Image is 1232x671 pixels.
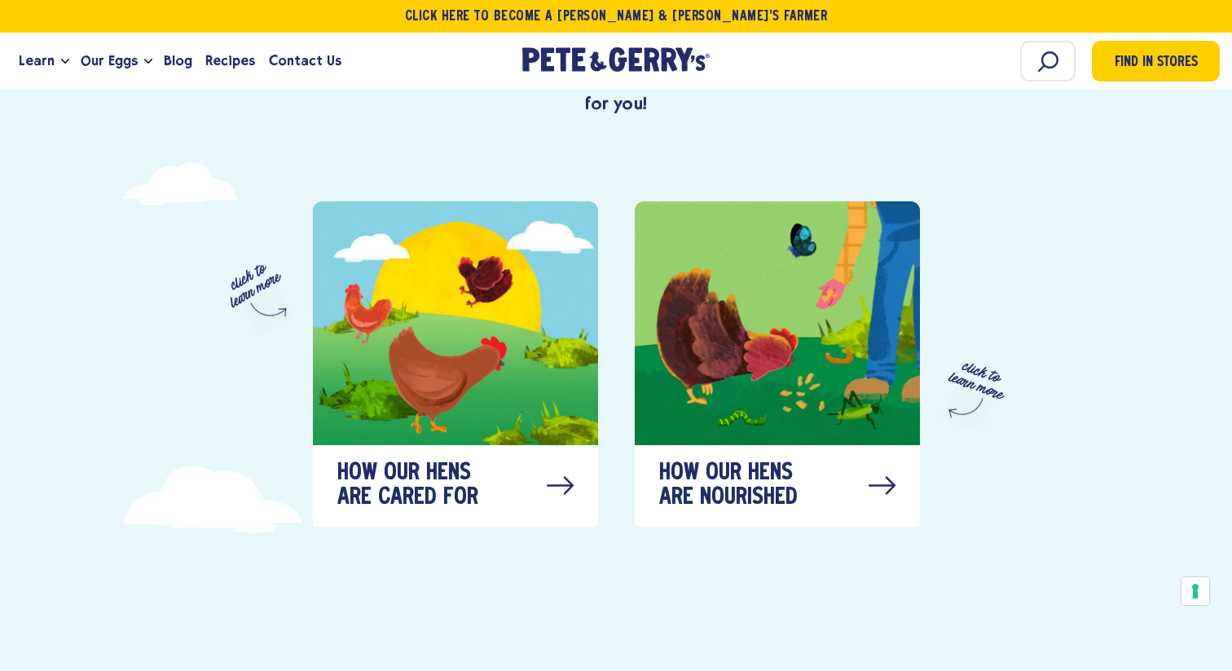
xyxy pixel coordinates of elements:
a: How our hens are nourished [635,201,920,527]
input: Search [1020,41,1076,82]
span: How our hens are nourished [659,461,822,510]
a: Our Eggs [74,39,144,83]
a: Learn [12,39,61,83]
span: click to learn more [219,256,284,310]
button: Your consent preferences for tracking technologies [1181,577,1209,605]
span: Recipes [205,51,255,71]
a: Contact Us [262,39,348,83]
span: How our hens are cared for [337,461,500,510]
span: Find in Stores [1115,52,1198,74]
span: click to learn more [947,356,1010,404]
span: Learn [19,51,55,71]
span: Contact Us [269,51,341,71]
a: Find in Stores [1092,41,1220,82]
span: Blog [164,51,192,71]
button: Open the dropdown menu for Our Eggs [144,59,152,64]
span: Our Eggs [81,51,138,71]
button: Open the dropdown menu for Learn [61,59,69,64]
a: Recipes [199,39,262,83]
a: How our hens are cared for [313,201,598,527]
a: Blog [157,39,199,83]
